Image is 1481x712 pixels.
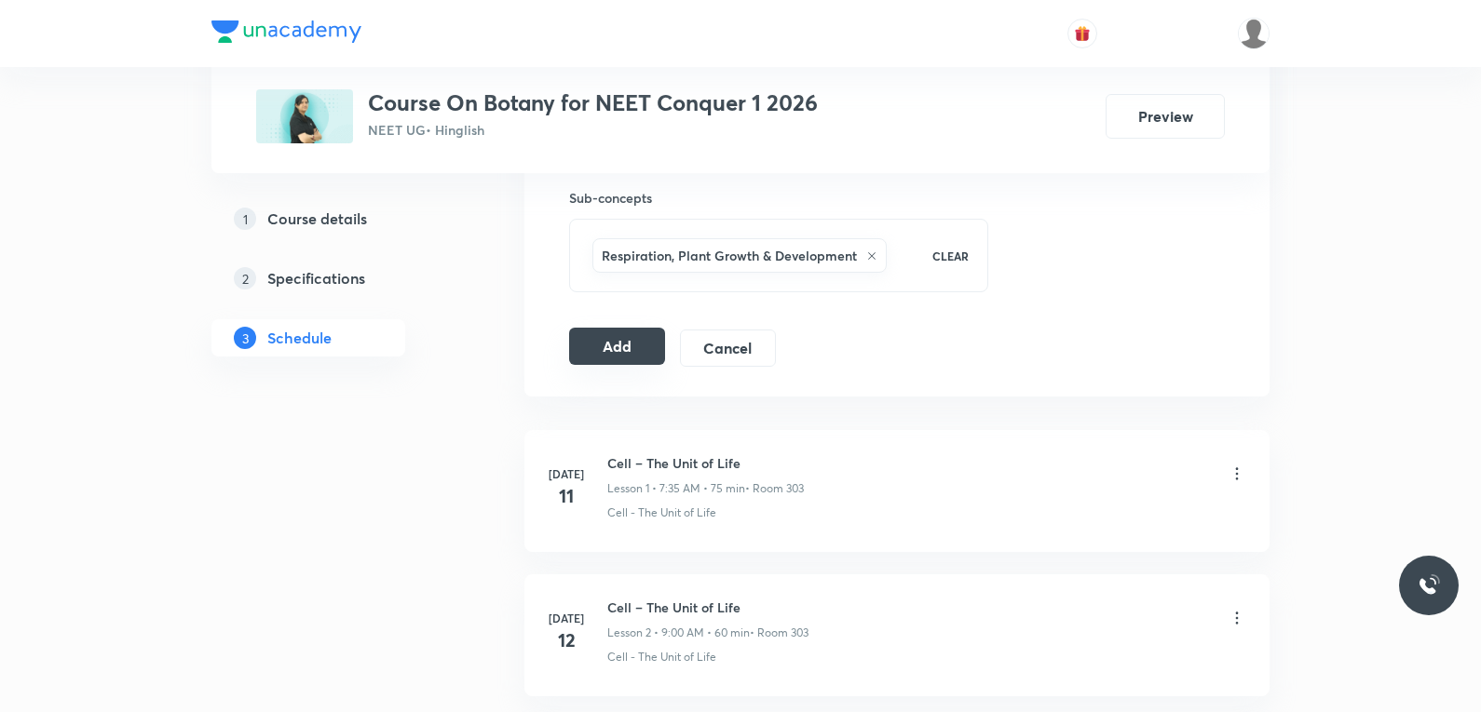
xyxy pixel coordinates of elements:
[602,246,857,265] h6: Respiration, Plant Growth & Development
[211,20,361,43] img: Company Logo
[548,482,585,510] h4: 11
[745,480,804,497] p: • Room 303
[368,89,818,116] h3: Course On Botany for NEET Conquer 1 2026
[211,20,361,47] a: Company Logo
[569,188,988,208] h6: Sub-concepts
[267,327,332,349] h5: Schedule
[211,260,465,297] a: 2Specifications
[1418,574,1440,597] img: ttu
[267,208,367,230] h5: Course details
[932,248,969,264] p: CLEAR
[607,649,716,665] p: Cell - The Unit of Life
[680,329,776,367] button: Cancel
[267,267,365,289] h5: Specifications
[256,89,353,143] img: 6C3C6387-3285-484D-8CA7-76057E774DCD_plus.png
[234,208,256,230] p: 1
[1074,25,1091,42] img: avatar
[234,267,256,289] p: 2
[1067,19,1097,48] button: avatar
[607,453,804,473] h6: Cell – The Unit of Life
[211,200,465,237] a: 1Course details
[607,598,808,617] h6: Cell – The Unit of Life
[569,328,665,365] button: Add
[548,610,585,626] h6: [DATE]
[607,504,716,521] p: Cell - The Unit of Life
[234,327,256,349] p: 3
[1238,18,1270,49] img: Arvind Bhargav
[368,120,818,140] p: NEET UG • Hinglish
[1106,94,1225,139] button: Preview
[607,625,750,641] p: Lesson 2 • 9:00 AM • 60 min
[750,625,808,641] p: • Room 303
[607,480,745,497] p: Lesson 1 • 7:35 AM • 75 min
[548,626,585,654] h4: 12
[548,465,585,482] h6: [DATE]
